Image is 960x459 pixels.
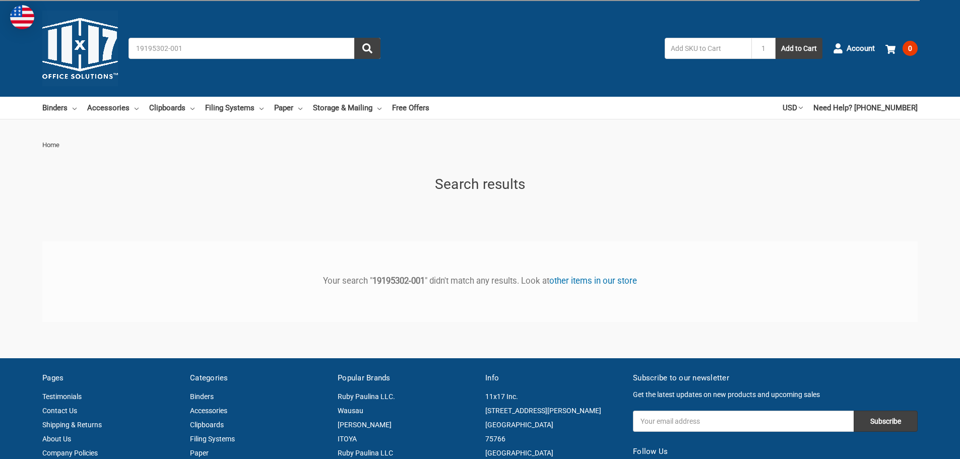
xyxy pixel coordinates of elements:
a: Binders [190,392,214,401]
h5: Categories [190,372,327,384]
a: USD [783,97,803,119]
a: Shipping & Returns [42,421,102,429]
a: [PERSON_NAME] [338,421,392,429]
a: 0 [885,35,918,61]
span: 0 [903,41,918,56]
h5: Info [485,372,622,384]
a: Paper [190,449,209,457]
p: Get the latest updates on new products and upcoming sales [633,389,918,400]
a: Need Help? [PHONE_NUMBER] [813,97,918,119]
a: ITOYA [338,435,357,443]
iframe: Google Customer Reviews [877,432,960,459]
h5: Pages [42,372,179,384]
a: Ruby Paulina LLC. [338,392,395,401]
a: Accessories [190,407,227,415]
a: Filing Systems [190,435,235,443]
a: Free Offers [392,97,429,119]
input: Add SKU to Cart [665,38,751,59]
h5: Popular Brands [338,372,475,384]
span: Account [847,43,875,54]
a: Filing Systems [205,97,264,119]
a: Testimonials [42,392,82,401]
a: Clipboards [149,97,195,119]
a: Binders [42,97,77,119]
input: Your email address [633,411,854,432]
a: Clipboards [190,421,224,429]
a: About Us [42,435,71,443]
h1: Search results [42,174,918,195]
a: Contact Us [42,407,77,415]
img: duty and tax information for United States [10,5,34,29]
span: Home [42,141,59,149]
input: Subscribe [854,411,918,432]
button: Add to Cart [776,38,822,59]
h5: Follow Us [633,446,918,457]
a: Company Policies [42,449,98,457]
b: 19195302-001 [372,276,425,286]
a: Accessories [87,97,139,119]
img: 11x17.com [42,11,118,86]
a: Account [833,35,875,61]
input: Search by keyword, brand or SKU [129,38,380,59]
a: Storage & Mailing [313,97,381,119]
span: Your search " " didn't match any results. Look at [323,276,637,286]
a: other items in our store [549,276,637,286]
a: Ruby Paulina LLC [338,449,393,457]
a: Paper [274,97,302,119]
h5: Subscribe to our newsletter [633,372,918,384]
a: Wausau [338,407,363,415]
